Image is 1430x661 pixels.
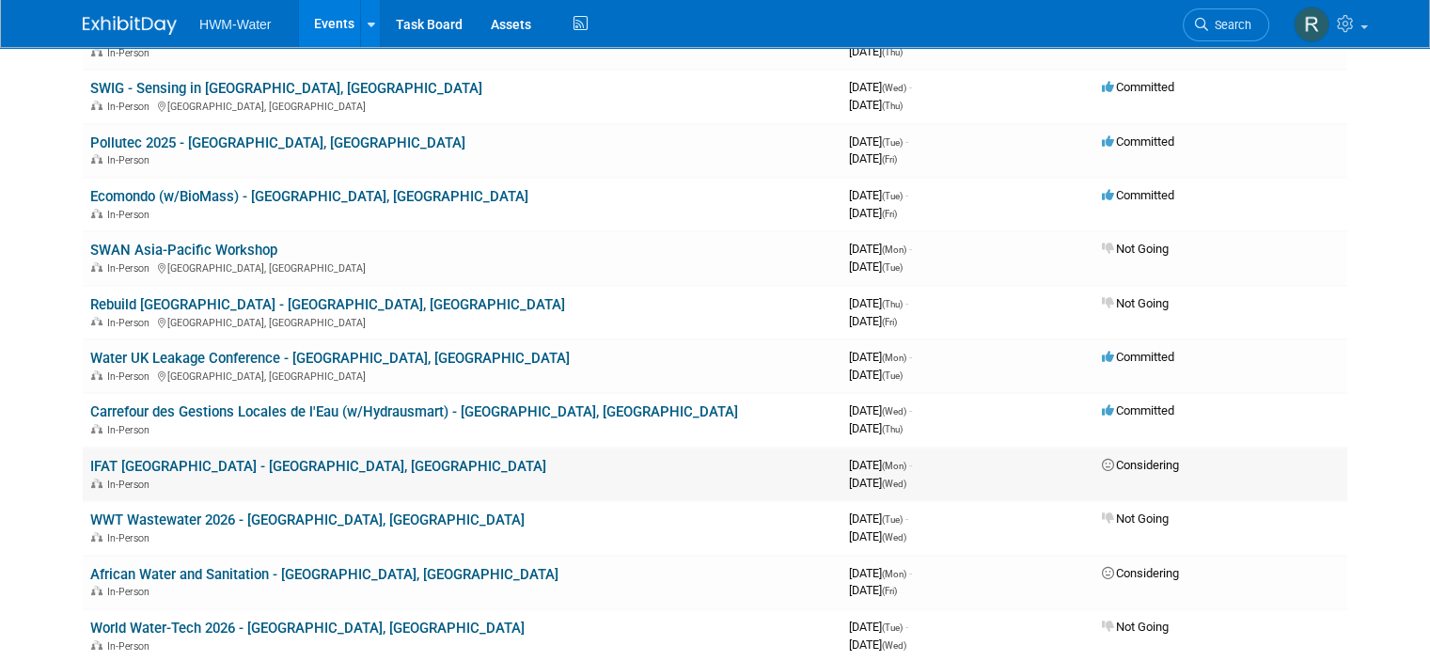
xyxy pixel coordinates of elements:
[91,262,102,272] img: In-Person Event
[90,368,834,383] div: [GEOGRAPHIC_DATA], [GEOGRAPHIC_DATA]
[107,209,155,221] span: In-Person
[91,479,102,488] img: In-Person Event
[849,583,897,597] span: [DATE]
[909,80,912,94] span: -
[1208,18,1251,32] span: Search
[90,403,738,420] a: Carrefour des Gestions Locales de l'Eau (w/Hydrausmart) - [GEOGRAPHIC_DATA], [GEOGRAPHIC_DATA]
[1102,242,1169,256] span: Not Going
[882,622,903,633] span: (Tue)
[107,479,155,491] span: In-Person
[849,458,912,472] span: [DATE]
[849,368,903,382] span: [DATE]
[882,640,906,651] span: (Wed)
[91,640,102,650] img: In-Person Event
[107,532,155,544] span: In-Person
[91,47,102,56] img: In-Person Event
[849,134,908,149] span: [DATE]
[882,101,903,111] span: (Thu)
[849,80,912,94] span: [DATE]
[849,350,912,364] span: [DATE]
[90,98,834,113] div: [GEOGRAPHIC_DATA], [GEOGRAPHIC_DATA]
[1102,296,1169,310] span: Not Going
[882,479,906,489] span: (Wed)
[1102,620,1169,634] span: Not Going
[882,299,903,309] span: (Thu)
[882,569,906,579] span: (Mon)
[1102,511,1169,526] span: Not Going
[1102,566,1179,580] span: Considering
[1102,80,1174,94] span: Committed
[1102,134,1174,149] span: Committed
[905,620,908,634] span: -
[882,209,897,219] span: (Fri)
[849,566,912,580] span: [DATE]
[90,260,834,275] div: [GEOGRAPHIC_DATA], [GEOGRAPHIC_DATA]
[849,44,903,58] span: [DATE]
[849,98,903,112] span: [DATE]
[882,83,906,93] span: (Wed)
[905,188,908,202] span: -
[90,350,570,367] a: Water UK Leakage Conference - [GEOGRAPHIC_DATA], [GEOGRAPHIC_DATA]
[1102,350,1174,364] span: Committed
[849,314,897,328] span: [DATE]
[91,154,102,164] img: In-Person Event
[909,566,912,580] span: -
[849,151,897,165] span: [DATE]
[882,191,903,201] span: (Tue)
[882,406,906,417] span: (Wed)
[91,532,102,542] img: In-Person Event
[90,188,528,205] a: Ecomondo (w/BioMass) - [GEOGRAPHIC_DATA], [GEOGRAPHIC_DATA]
[90,134,465,151] a: Pollutec 2025 - [GEOGRAPHIC_DATA], [GEOGRAPHIC_DATA]
[849,476,906,490] span: [DATE]
[91,424,102,433] img: In-Person Event
[90,566,558,583] a: African Water and Sanitation - [GEOGRAPHIC_DATA], [GEOGRAPHIC_DATA]
[199,17,271,32] span: HWM-Water
[849,206,897,220] span: [DATE]
[107,640,155,653] span: In-Person
[90,620,525,637] a: World Water-Tech 2026 - [GEOGRAPHIC_DATA], [GEOGRAPHIC_DATA]
[91,317,102,326] img: In-Person Event
[90,458,546,475] a: IFAT [GEOGRAPHIC_DATA] - [GEOGRAPHIC_DATA], [GEOGRAPHIC_DATA]
[882,461,906,471] span: (Mon)
[107,317,155,329] span: In-Person
[90,314,834,329] div: [GEOGRAPHIC_DATA], [GEOGRAPHIC_DATA]
[882,532,906,543] span: (Wed)
[882,262,903,273] span: (Tue)
[909,242,912,256] span: -
[882,370,903,381] span: (Tue)
[849,620,908,634] span: [DATE]
[107,101,155,113] span: In-Person
[107,262,155,275] span: In-Person
[90,296,565,313] a: Rebuild [GEOGRAPHIC_DATA] - [GEOGRAPHIC_DATA], [GEOGRAPHIC_DATA]
[849,403,912,417] span: [DATE]
[90,511,525,528] a: WWT Wastewater 2026 - [GEOGRAPHIC_DATA], [GEOGRAPHIC_DATA]
[91,101,102,110] img: In-Person Event
[90,242,277,259] a: SWAN Asia-Pacific Workshop
[1183,8,1269,41] a: Search
[107,154,155,166] span: In-Person
[905,511,908,526] span: -
[882,514,903,525] span: (Tue)
[882,137,903,148] span: (Tue)
[107,424,155,436] span: In-Person
[882,317,897,327] span: (Fri)
[91,209,102,218] img: In-Person Event
[849,529,906,543] span: [DATE]
[849,511,908,526] span: [DATE]
[909,350,912,364] span: -
[909,458,912,472] span: -
[905,134,908,149] span: -
[90,80,482,97] a: SWIG - Sensing in [GEOGRAPHIC_DATA], [GEOGRAPHIC_DATA]
[83,16,177,35] img: ExhibitDay
[1102,458,1179,472] span: Considering
[849,421,903,435] span: [DATE]
[882,424,903,434] span: (Thu)
[91,586,102,595] img: In-Person Event
[882,353,906,363] span: (Mon)
[909,403,912,417] span: -
[905,296,908,310] span: -
[882,586,897,596] span: (Fri)
[91,370,102,380] img: In-Person Event
[849,188,908,202] span: [DATE]
[882,154,897,165] span: (Fri)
